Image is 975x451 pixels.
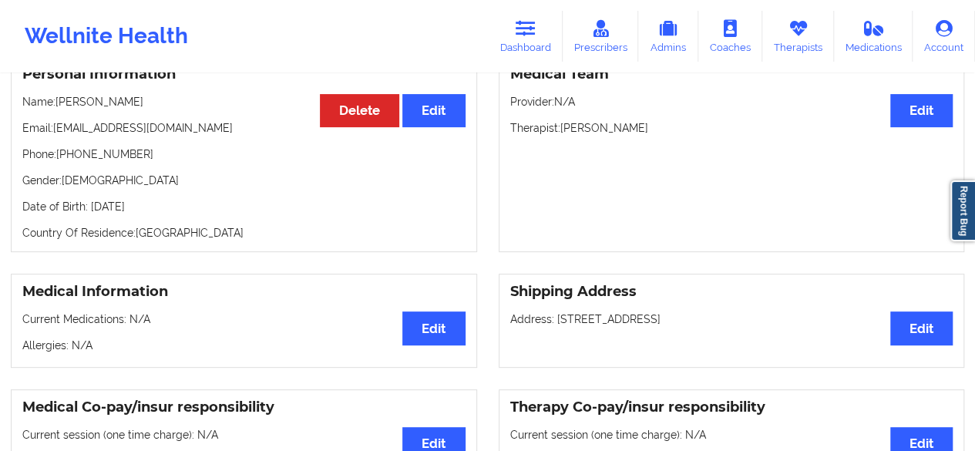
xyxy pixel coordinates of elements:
button: Edit [890,311,953,345]
a: Account [913,11,975,62]
p: Email: [EMAIL_ADDRESS][DOMAIN_NAME] [22,120,466,136]
p: Allergies: N/A [22,338,466,353]
button: Delete [320,94,399,127]
a: Admins [638,11,698,62]
p: Provider: N/A [510,94,953,109]
a: Medications [834,11,913,62]
p: Therapist: [PERSON_NAME] [510,120,953,136]
a: Coaches [698,11,762,62]
p: Current session (one time charge): N/A [510,427,953,443]
h3: Therapy Co-pay/insur responsibility [510,399,953,416]
p: Current Medications: N/A [22,311,466,327]
button: Edit [402,311,465,345]
h3: Medical Co-pay/insur responsibility [22,399,466,416]
h3: Shipping Address [510,283,953,301]
a: Dashboard [489,11,563,62]
p: Address: [STREET_ADDRESS] [510,311,953,327]
h3: Medical Information [22,283,466,301]
button: Edit [890,94,953,127]
a: Prescribers [563,11,639,62]
p: Name: [PERSON_NAME] [22,94,466,109]
p: Country Of Residence: [GEOGRAPHIC_DATA] [22,225,466,241]
button: Edit [402,94,465,127]
p: Phone: [PHONE_NUMBER] [22,146,466,162]
p: Current session (one time charge): N/A [22,427,466,443]
a: Report Bug [950,180,975,241]
h3: Personal Information [22,66,466,83]
a: Therapists [762,11,834,62]
p: Gender: [DEMOGRAPHIC_DATA] [22,173,466,188]
h3: Medical Team [510,66,953,83]
p: Date of Birth: [DATE] [22,199,466,214]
